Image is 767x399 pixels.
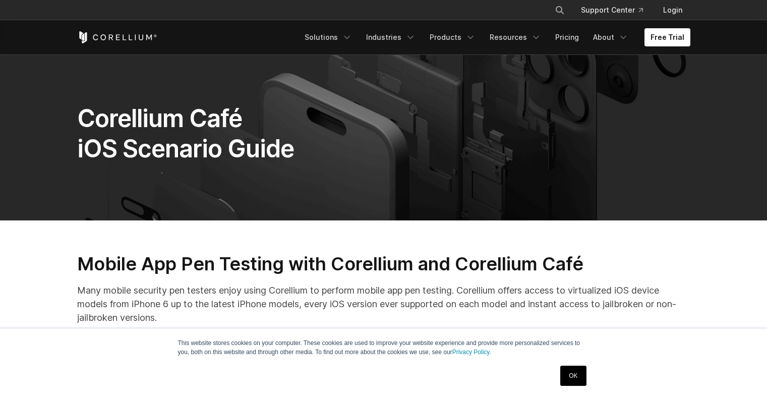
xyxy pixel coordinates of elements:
a: About [587,28,634,46]
div: Navigation Menu [543,1,690,19]
a: Login [655,1,690,19]
a: Pricing [549,28,585,46]
div: Navigation Menu [299,28,690,46]
a: Products [424,28,482,46]
a: Resources [484,28,547,46]
a: Free Trial [644,28,690,46]
h2: Mobile App Pen Testing with Corellium and Corellium Café [77,253,690,275]
a: OK [560,366,586,386]
button: Search [551,1,569,19]
a: Solutions [299,28,358,46]
a: Support Center [573,1,651,19]
a: Privacy Policy. [452,349,491,356]
a: Corellium Home [77,31,157,43]
span: Corellium Café iOS Scenario Guide [77,103,294,163]
p: This website stores cookies on your computer. These cookies are used to improve your website expe... [178,338,589,357]
a: Industries [360,28,422,46]
p: Many mobile security pen testers enjoy using Corellium to perform mobile app pen testing. Corelli... [77,283,690,324]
